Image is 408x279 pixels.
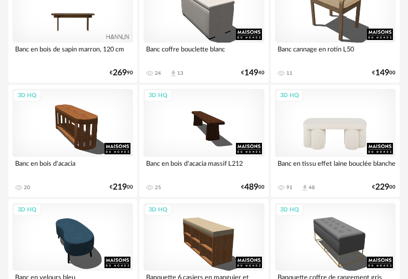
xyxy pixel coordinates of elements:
[155,70,161,76] div: 24
[13,89,41,102] div: 3D HQ
[110,184,133,191] div: € 00
[275,43,396,63] div: Banc cannage en rotin L50
[275,204,304,217] div: 3D HQ
[113,184,127,191] span: 219
[155,184,161,191] div: 25
[244,184,258,191] span: 489
[241,184,265,191] div: € 00
[144,204,172,217] div: 3D HQ
[177,70,183,76] div: 13
[143,157,264,178] div: Banc en bois d'acacia massif L212
[375,70,389,76] span: 149
[286,184,293,191] div: 91
[375,184,389,191] span: 229
[372,70,396,76] div: € 00
[275,89,304,102] div: 3D HQ
[110,70,133,76] div: € 90
[286,70,293,76] div: 11
[8,85,137,197] a: 3D HQ Banc en bois d'acacia 20 €21900
[13,204,41,217] div: 3D HQ
[143,43,264,63] div: Banc coffre bouclette blanc
[301,184,309,192] span: Download icon
[309,184,315,191] div: 48
[144,89,172,102] div: 3D HQ
[169,70,177,77] span: Download icon
[113,70,127,76] span: 269
[244,70,258,76] span: 149
[241,70,265,76] div: € 40
[12,157,133,178] div: Banc en bois d'acacia
[275,157,396,178] div: Banc en tissu effet laine bouclée blanche
[24,184,30,191] div: 20
[12,43,133,63] div: Banc en bois de sapin marron, 120 cm
[372,184,396,191] div: € 00
[271,85,400,197] a: 3D HQ Banc en tissu effet laine bouclée blanche 91 Download icon 48 €22900
[139,85,268,197] a: 3D HQ Banc en bois d'acacia massif L212 25 €48900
